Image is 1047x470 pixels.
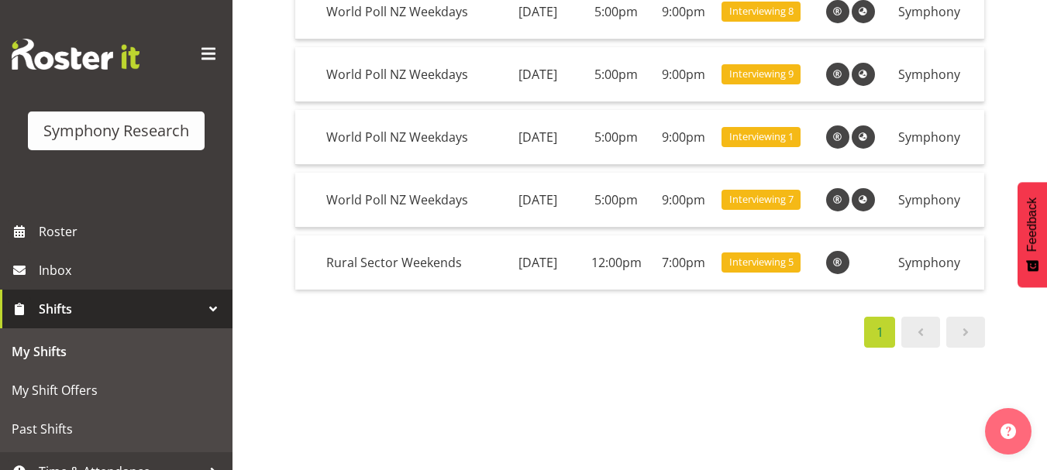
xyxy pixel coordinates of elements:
span: Shifts [39,297,201,321]
span: My Shift Offers [12,379,221,402]
td: 5:00pm [580,47,652,102]
td: [DATE] [496,47,580,102]
span: My Shifts [12,340,221,363]
td: 12:00pm [580,235,652,290]
td: Symphony [892,235,984,290]
td: 7:00pm [652,235,715,290]
span: Inbox [39,259,225,282]
img: help-xxl-2.png [1001,424,1016,439]
td: World Poll NZ Weekdays [320,110,496,165]
span: Interviewing 8 [729,4,794,19]
a: My Shift Offers [4,371,229,410]
td: 5:00pm [580,173,652,228]
a: My Shifts [4,332,229,371]
span: Feedback [1025,197,1039,252]
img: Rosterit website logo [12,39,139,70]
td: World Poll NZ Weekdays [320,173,496,228]
button: Feedback - Show survey [1018,182,1047,287]
span: Interviewing 5 [729,255,794,269]
td: 5:00pm [580,110,652,165]
span: Roster [39,220,225,243]
span: Interviewing 1 [729,129,794,144]
div: Symphony Research [43,119,189,142]
td: 9:00pm [652,47,715,102]
span: Interviewing 7 [729,192,794,207]
span: Interviewing 9 [729,67,794,81]
td: [DATE] [496,110,580,165]
td: [DATE] [496,173,580,228]
td: 9:00pm [652,110,715,165]
td: Symphony [892,173,984,228]
td: [DATE] [496,235,580,290]
a: Past Shifts [4,410,229,448]
td: Symphony [892,110,984,165]
td: 9:00pm [652,173,715,228]
td: Rural Sector Weekends [320,235,496,290]
td: Symphony [892,47,984,102]
span: Past Shifts [12,417,221,441]
td: World Poll NZ Weekdays [320,47,496,102]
